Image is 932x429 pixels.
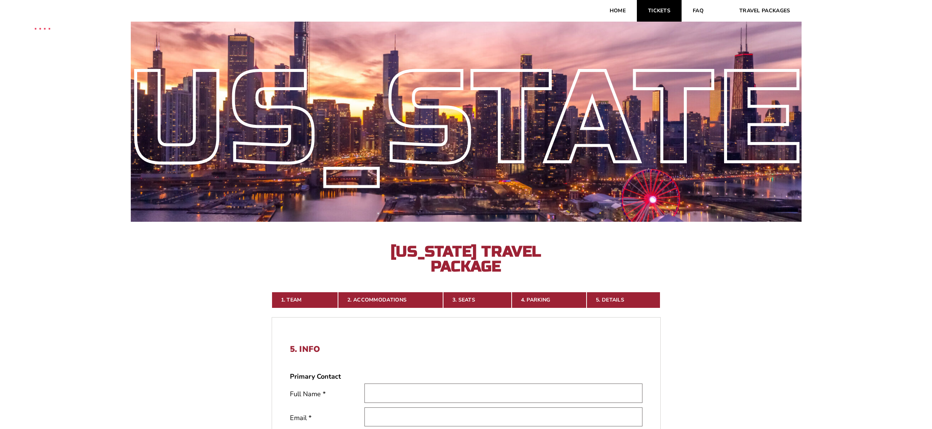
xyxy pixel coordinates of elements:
strong: Primary Contact [290,372,341,381]
a: 2. Accommodations [338,292,443,308]
a: 4. Parking [512,292,587,308]
a: 3. Seats [443,292,512,308]
label: Full Name * [290,389,364,399]
h2: [US_STATE] Travel Package [384,244,548,274]
img: CBS Sports Thanksgiving Classic [22,7,63,48]
a: 1. Team [272,292,338,308]
label: Email * [290,413,364,423]
div: [US_STATE] [77,67,855,172]
h2: 5. Info [290,344,642,354]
